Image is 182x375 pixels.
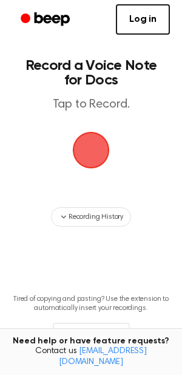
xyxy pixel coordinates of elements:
span: Contact us [7,346,175,368]
a: Beep [12,8,81,32]
button: Recording History [51,207,131,227]
img: Beep Logo [73,132,109,168]
p: Tired of copying and pasting? Use the extension to automatically insert your recordings. [10,295,172,313]
span: Recording History [69,212,123,222]
h1: Record a Voice Note for Docs [22,58,160,88]
a: [EMAIL_ADDRESS][DOMAIN_NAME] [59,347,147,366]
a: Log in [116,4,170,35]
p: Tap to Record. [22,97,160,112]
